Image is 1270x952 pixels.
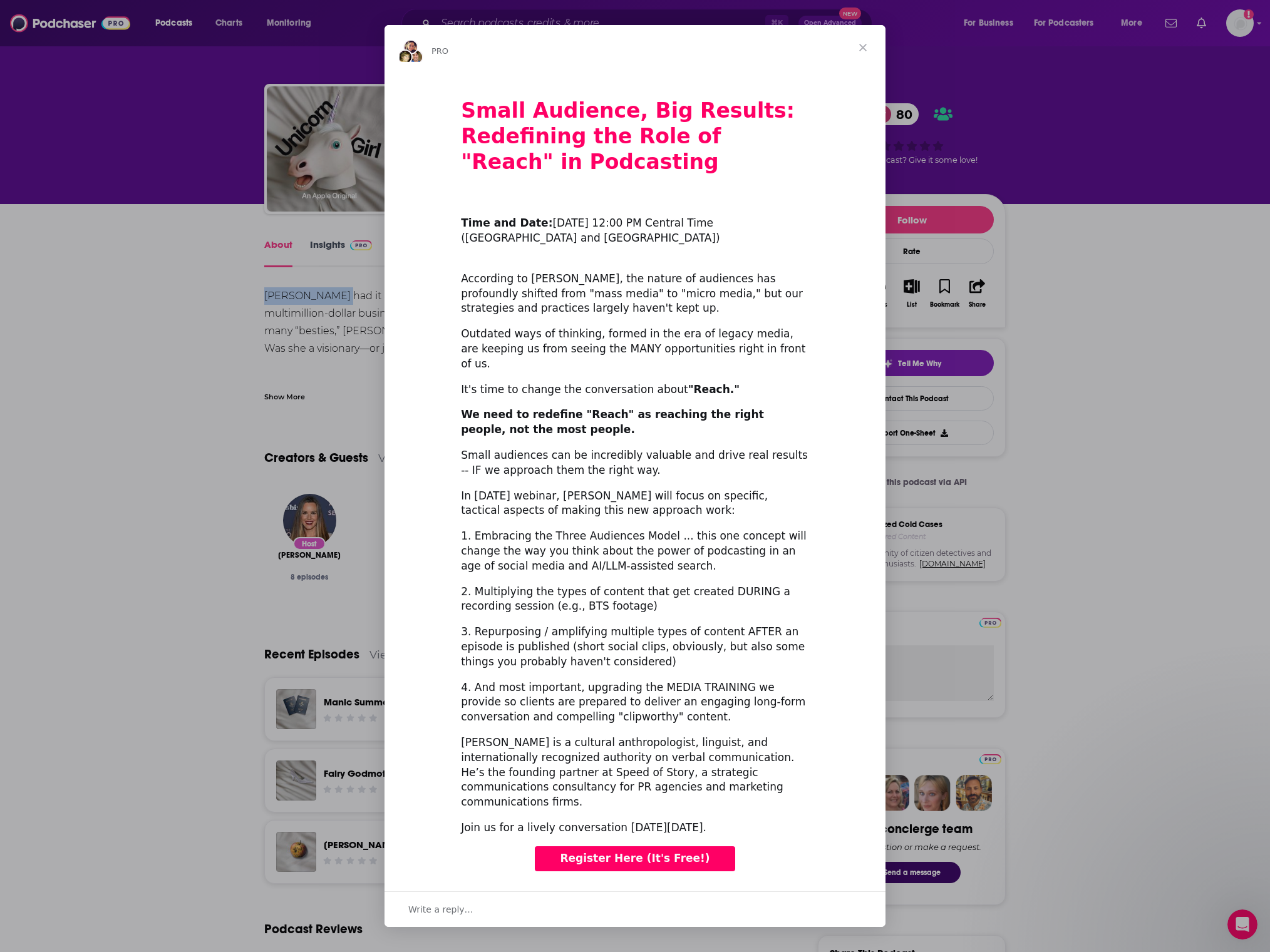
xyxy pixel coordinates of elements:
img: Dave avatar [408,49,423,64]
b: We need to redefine "Reach" as reaching the right people, not the most people. [461,408,764,436]
b: Time and Date: [461,217,552,229]
div: Outdated ways of thinking, formed in the era of legacy media, are keeping us from seeing the MANY... [461,327,809,371]
img: Barbara avatar [398,49,413,64]
div: [PERSON_NAME] is a cultural anthropologist, linguist, and internationally recognized authority on... [461,735,809,810]
b: "Reach." [688,383,740,396]
div: Small audiences can be incredibly valuable and drive real results -- IF we approach them the righ... [461,448,809,478]
div: Open conversation and reply [385,891,885,927]
span: Write a reply… [408,901,473,918]
div: It's time to change the conversation about [461,382,809,397]
div: 3. Repurposing / amplifying multiple types of content AFTER an episode is published (short social... [461,625,809,669]
div: 2. Multiplying the types of content that get created DURING a recording session (e.g., BTS footage) [461,585,809,615]
span: PRO [431,46,448,56]
div: In [DATE] webinar, [PERSON_NAME] will focus on specific, tactical aspects of making this new appr... [461,489,809,519]
div: ​ [DATE] 12:00 PM Central Time ([GEOGRAPHIC_DATA] and [GEOGRAPHIC_DATA]) [461,202,809,246]
span: Close [840,25,885,70]
img: Sydney avatar [403,39,418,54]
div: 1. Embracing the Three Audiences Model ... this one concept will change the way you think about t... [461,529,809,573]
a: Register Here (It's Free!) [535,846,735,871]
b: Small Audience, Big Results: Redefining the Role of "Reach" in Podcasting [461,98,795,174]
div: Join us for a lively conversation [DATE][DATE]. [461,821,809,836]
span: Register Here (It's Free!) [560,852,710,864]
div: 4. And most important, upgrading the MEDIA TRAINING we provide so clients are prepared to deliver... [461,680,809,725]
div: According to [PERSON_NAME], the nature of audiences has profoundly shifted from "mass media" to "... [461,257,809,316]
